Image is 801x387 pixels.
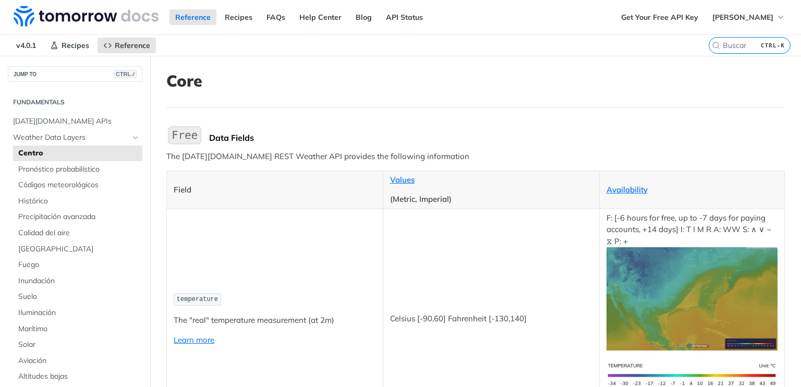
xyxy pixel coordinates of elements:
font: Fuego [18,260,39,269]
a: Weather Data LayersMostrar subpáginas para capas de datos meteorológicos [8,130,142,146]
font: Histórico [18,196,48,205]
p: The [DATE][DOMAIN_NAME] REST Weather API provides the following information [166,151,785,163]
a: Histórico [13,194,142,209]
kbd: CTRL-K [758,40,787,51]
a: Altitudes bajas [13,369,142,384]
h1: Core [166,71,785,90]
a: Pronóstico probabilístico [13,162,142,177]
span: CTRL-/ [114,70,137,78]
span: Ampliar imagen [606,293,778,303]
p: F: [-6 hours for free, up to -7 days for paying accounts, +14 days] I: T I M R A: WW S: ∧ ∨ ~ ⧖ P: + [606,212,778,350]
font: Suelo [18,292,37,301]
a: Blog [350,9,378,25]
font: Inundación [18,276,55,285]
a: Recipes [219,9,258,25]
a: [DATE][DOMAIN_NAME] APIs [8,114,142,129]
a: Get Your Free API Key [615,9,704,25]
button: Mostrar subpáginas para capas de datos meteorológicos [131,134,140,142]
a: Suelo [13,289,142,305]
p: Field [174,184,376,196]
font: Calidad del aire [18,228,70,237]
span: Recipes [62,41,89,50]
span: v4.0.1 [10,38,42,53]
font: Pronóstico probabilístico [18,164,100,174]
img: Documentación de la API meteorológica de Tomorrow.io [14,6,159,27]
button: JUMP TOCTRL-/ [8,66,142,82]
a: Solar [13,337,142,353]
a: Calidad del aire [13,225,142,241]
p: Celsius [-90,60] Fahrenheit [-130,140] [390,313,592,325]
span: [PERSON_NAME] [712,13,773,22]
a: API Status [380,9,429,25]
svg: Buscar [712,41,720,50]
a: Learn more [174,335,214,345]
a: Inundación [13,273,142,289]
font: Iluminación [18,308,56,317]
span: [DATE][DOMAIN_NAME] APIs [13,116,140,127]
p: (Metric, Imperial) [390,194,592,205]
p: The "real" temperature measurement (at 2m) [174,315,376,326]
a: Marítimo [13,321,142,337]
span: Weather Data Layers [13,132,129,143]
a: Availability [606,185,648,195]
a: Centro [13,146,142,161]
div: Data Fields [209,132,785,143]
a: Fuego [13,257,142,273]
h2: Fundamentals [8,98,142,107]
font: [GEOGRAPHIC_DATA] [18,244,93,253]
a: Aviación [13,353,142,369]
a: Reference [98,38,156,53]
font: Altitudes bajas [18,371,68,381]
font: Aviación [18,356,46,365]
font: Solar [18,340,35,349]
a: Iluminación [13,305,142,321]
button: [PERSON_NAME] [707,9,791,25]
a: Precipitación avanzada [13,209,142,225]
font: Precipitación avanzada [18,212,95,221]
font: Marítimo [18,324,47,333]
a: Reference [169,9,216,25]
font: Centro [18,148,43,158]
span: Reference [115,41,150,50]
font: Códigos meteorológicos [18,180,99,189]
a: Values [390,175,415,185]
span: temperature [177,296,218,303]
span: Ampliar imagen [606,369,778,379]
a: Códigos meteorológicos [13,177,142,193]
a: FAQs [261,9,291,25]
a: Recipes [44,38,95,53]
a: [GEOGRAPHIC_DATA] [13,241,142,257]
a: Help Center [294,9,347,25]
